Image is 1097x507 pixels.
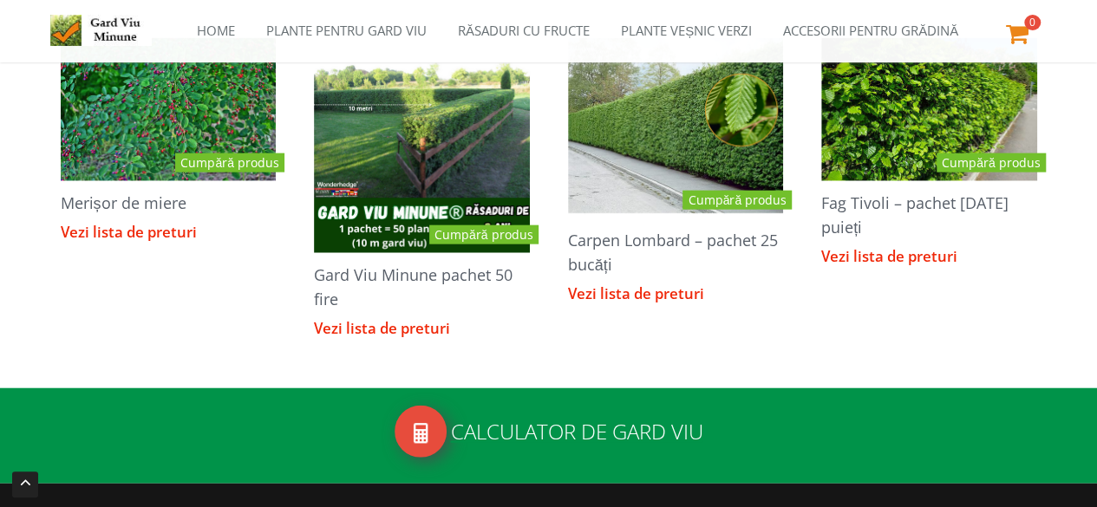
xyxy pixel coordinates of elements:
a: Vezi lista de preturi [61,224,197,241]
img: Fag Tivoli – pachet de 25 puieți [821,38,1037,182]
a: Vezi lista de preturi [821,249,957,265]
a: Cumpără produs [429,225,539,244]
a: Cumpără produs [682,191,792,210]
a: Vezi lista de preturi [314,321,450,337]
a: Vezi lista de preturi [568,286,704,302]
span: 0 [1024,15,1041,30]
a: Fag Tivoli – pachet [DATE] puieți [821,192,1009,237]
img: Merișor de miere [61,38,277,182]
span: Vezi lista de preturi [61,222,197,242]
span: Vezi lista de preturi [821,246,957,266]
a: Merișor de miere [61,192,186,213]
a: Gard Viu Minune pachet 50 fire [314,264,513,309]
img: Gard Viu Minune pachet 50 fire [314,38,530,254]
a: phoneCalculator de gard viu [55,406,1043,466]
a: Cumpără produs [175,153,284,172]
a: Cumpără produs [937,153,1046,172]
span: Vezi lista de preturi [314,318,450,338]
a: Carpen Lombard – pachet 25 bucăți [568,230,778,275]
img: phone [408,421,433,445]
img: Logo [50,15,152,46]
img: Carpen Lombard – pachet 25 bucăți [568,38,784,218]
h2: Calculator de gard viu [55,406,1043,466]
span: Vezi lista de preturi [568,283,704,303]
